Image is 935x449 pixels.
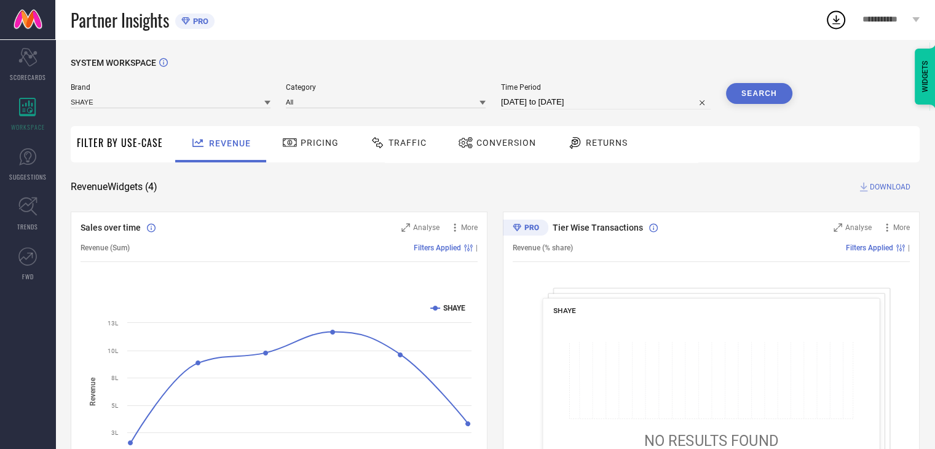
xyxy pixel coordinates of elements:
svg: Zoom [834,223,842,232]
span: | [908,244,910,252]
span: More [893,223,910,232]
span: Revenue Widgets ( 4 ) [71,181,157,193]
span: WORKSPACE [11,122,45,132]
svg: Zoom [401,223,410,232]
span: Filter By Use-Case [77,135,163,150]
span: PRO [190,17,208,26]
span: Partner Insights [71,7,169,33]
span: | [476,244,478,252]
span: SCORECARDS [10,73,46,82]
span: Filters Applied [414,244,461,252]
span: Conversion [476,138,536,148]
span: Analyse [845,223,872,232]
span: Traffic [389,138,427,148]
span: Analyse [413,223,440,232]
span: Returns [586,138,628,148]
span: Sales over time [81,223,141,232]
span: Tier Wise Transactions [553,223,643,232]
span: SUGGESTIONS [9,172,47,181]
tspan: Revenue [89,376,97,405]
span: Revenue (Sum) [81,244,130,252]
button: Search [726,83,792,104]
span: Revenue [209,138,251,148]
span: SHAYE [553,306,576,315]
text: 10L [108,348,119,354]
span: Brand [71,83,270,92]
span: More [461,223,478,232]
span: SYSTEM WORKSPACE [71,58,156,68]
span: Filters Applied [846,244,893,252]
text: 13L [108,320,119,327]
div: Premium [503,220,548,238]
input: Select time period [501,95,711,109]
span: DOWNLOAD [870,181,910,193]
span: Time Period [501,83,711,92]
span: Pricing [301,138,339,148]
text: 3L [111,429,119,436]
span: Revenue (% share) [513,244,573,252]
text: 5L [111,402,119,409]
div: Open download list [825,9,847,31]
span: TRENDS [17,222,38,231]
text: 8L [111,375,119,381]
text: SHAYE [443,304,465,312]
span: Category [286,83,486,92]
span: FWD [22,272,34,281]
